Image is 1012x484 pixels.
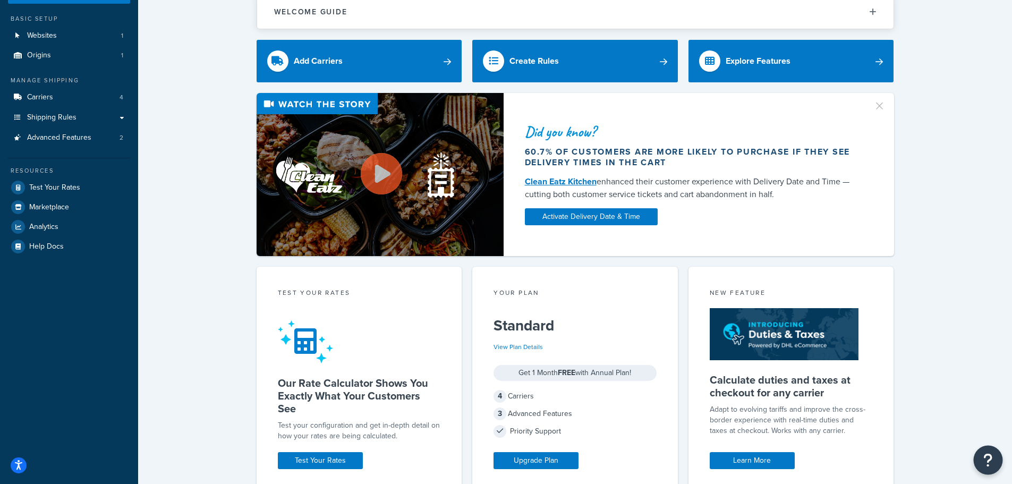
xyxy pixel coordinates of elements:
button: Open Resource Center [974,446,1003,475]
div: Basic Setup [8,14,130,23]
span: 4 [120,93,123,102]
div: Get 1 Month with Annual Plan! [494,365,657,381]
a: Test Your Rates [278,452,363,469]
a: Clean Eatz Kitchen [525,175,597,188]
div: 60.7% of customers are more likely to purchase if they see delivery times in the cart [525,147,861,168]
a: Advanced Features2 [8,128,130,148]
span: 3 [494,407,506,420]
li: Carriers [8,88,130,107]
div: Did you know? [525,124,861,139]
div: Create Rules [509,54,559,69]
p: Adapt to evolving tariffs and improve the cross-border experience with real-time duties and taxes... [710,404,873,436]
h2: Welcome Guide [274,8,347,16]
div: enhanced their customer experience with Delivery Date and Time — cutting both customer service ti... [525,175,861,201]
h5: Our Rate Calculator Shows You Exactly What Your Customers See [278,377,441,415]
a: Explore Features [688,40,894,82]
div: Test your configuration and get in-depth detail on how your rates are being calculated. [278,420,441,441]
a: Upgrade Plan [494,452,579,469]
a: Test Your Rates [8,178,130,197]
a: Websites1 [8,26,130,46]
span: Marketplace [29,203,69,212]
a: Marketplace [8,198,130,217]
div: Test your rates [278,288,441,300]
span: 2 [120,133,123,142]
a: View Plan Details [494,342,543,352]
div: Your Plan [494,288,657,300]
a: Carriers4 [8,88,130,107]
div: Manage Shipping [8,76,130,85]
li: Websites [8,26,130,46]
span: Test Your Rates [29,183,80,192]
span: 1 [121,51,123,60]
a: Help Docs [8,237,130,256]
div: Explore Features [726,54,790,69]
a: Add Carriers [257,40,462,82]
span: 1 [121,31,123,40]
h5: Calculate duties and taxes at checkout for any carrier [710,373,873,399]
div: Add Carriers [294,54,343,69]
span: Advanced Features [27,133,91,142]
span: Origins [27,51,51,60]
span: Websites [27,31,57,40]
img: Video thumbnail [257,93,504,256]
li: Origins [8,46,130,65]
div: Carriers [494,389,657,404]
a: Origins1 [8,46,130,65]
div: New Feature [710,288,873,300]
span: Carriers [27,93,53,102]
a: Shipping Rules [8,108,130,128]
div: Advanced Features [494,406,657,421]
span: Analytics [29,223,58,232]
a: Learn More [710,452,795,469]
a: Activate Delivery Date & Time [525,208,658,225]
h5: Standard [494,317,657,334]
span: 4 [494,390,506,403]
li: Advanced Features [8,128,130,148]
span: Help Docs [29,242,64,251]
a: Create Rules [472,40,678,82]
a: Analytics [8,217,130,236]
div: Priority Support [494,424,657,439]
span: Shipping Rules [27,113,76,122]
strong: FREE [558,367,575,378]
div: Resources [8,166,130,175]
